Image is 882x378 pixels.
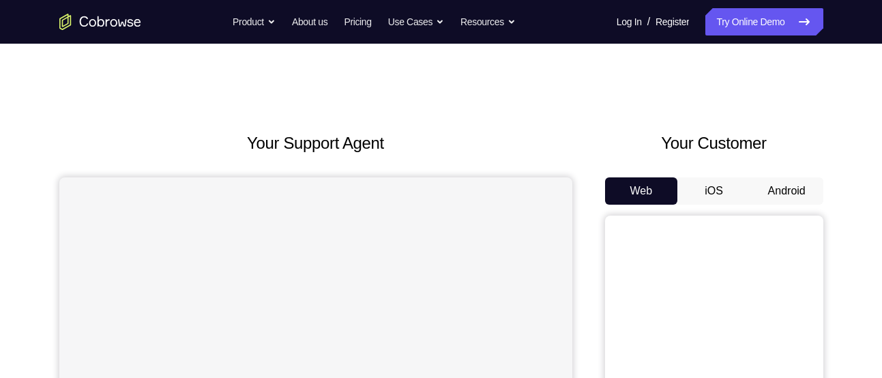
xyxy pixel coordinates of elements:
button: Resources [460,8,516,35]
span: / [647,14,650,30]
button: Android [750,177,823,205]
a: Try Online Demo [705,8,823,35]
h2: Your Support Agent [59,131,572,156]
a: Log In [617,8,642,35]
button: Use Cases [388,8,444,35]
button: Web [605,177,678,205]
a: Register [656,8,689,35]
a: Pricing [344,8,371,35]
button: iOS [677,177,750,205]
a: Go to the home page [59,14,141,30]
button: Product [233,8,276,35]
h2: Your Customer [605,131,823,156]
a: About us [292,8,327,35]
